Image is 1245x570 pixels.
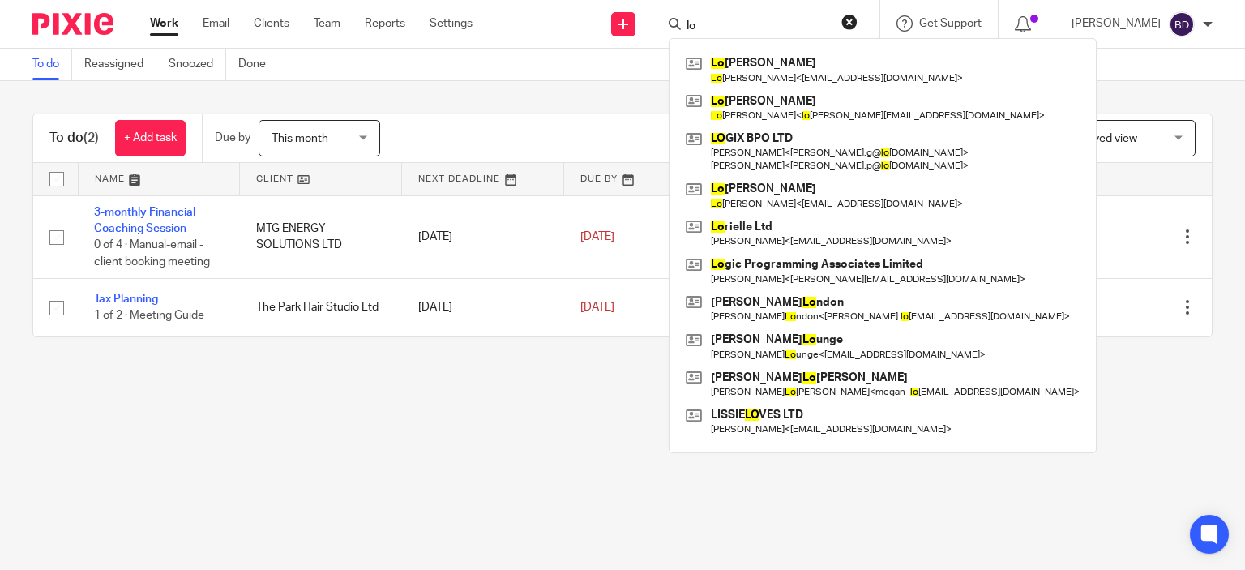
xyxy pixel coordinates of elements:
[115,120,186,156] a: + Add task
[203,15,229,32] a: Email
[402,279,564,336] td: [DATE]
[919,18,982,29] span: Get Support
[314,15,340,32] a: Team
[49,130,99,147] h1: To do
[84,49,156,80] a: Reassigned
[1169,11,1195,37] img: svg%3E
[215,130,250,146] p: Due by
[580,231,614,242] span: [DATE]
[841,14,858,30] button: Clear
[94,294,158,305] a: Tax Planning
[430,15,473,32] a: Settings
[272,133,328,144] span: This month
[365,15,405,32] a: Reports
[94,311,204,322] span: 1 of 2 · Meeting Guide
[169,49,226,80] a: Snoozed
[94,207,195,234] a: 3-monthly Financial Coaching Session
[1072,15,1161,32] p: [PERSON_NAME]
[32,49,72,80] a: To do
[254,15,289,32] a: Clients
[83,131,99,144] span: (2)
[580,302,614,313] span: [DATE]
[32,13,113,35] img: Pixie
[240,279,402,336] td: The Park Hair Studio Ltd
[150,15,178,32] a: Work
[94,239,210,268] span: 0 of 4 · Manual-email - client booking meeting
[240,195,402,279] td: MTG ENERGY SOLUTIONS LTD
[685,19,831,34] input: Search
[238,49,278,80] a: Done
[402,195,564,279] td: [DATE]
